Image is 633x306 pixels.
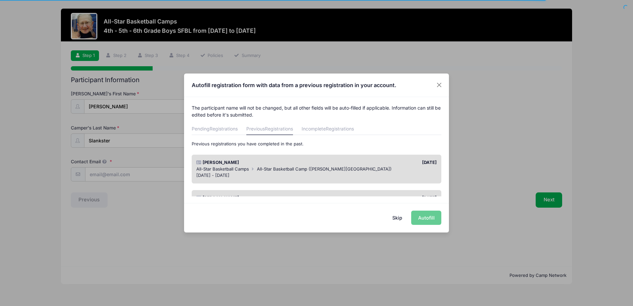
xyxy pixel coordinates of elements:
[192,141,442,147] p: Previous registrations you have completed in the past.
[257,166,392,172] span: All-Star Basketball Camp ([PERSON_NAME][GEOGRAPHIC_DATA])
[316,195,440,201] div: [DATE]
[196,166,249,172] span: All-Star Basketball Camps
[210,126,238,131] span: Registrations
[193,159,316,166] div: [PERSON_NAME]
[192,81,396,89] h4: Autofill registration form with data from a previous registration in your account.
[246,123,293,135] a: Previous
[302,123,354,135] a: Incomplete
[265,126,293,131] span: Registrations
[433,79,445,91] button: Close
[193,195,316,201] div: [PERSON_NAME]
[196,172,437,179] div: [DATE] - [DATE]
[386,211,409,225] button: Skip
[192,104,442,118] p: The participant name will not be changed, but all other fields will be auto-filled if applicable....
[326,126,354,131] span: Registrations
[316,159,440,166] div: [DATE]
[192,123,238,135] a: Pending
